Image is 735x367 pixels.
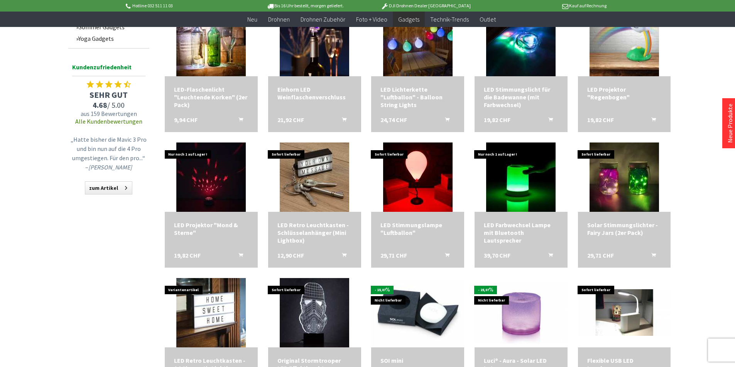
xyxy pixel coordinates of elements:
div: LED Retro Leuchtkasten - Schlüsselanhänger (Mini Lightbox) [277,221,352,244]
button: In den Warenkorb [436,116,454,126]
span: 9,94 CHF [174,116,198,124]
img: Flexible USB LED Leselampe [578,289,671,336]
span: Drohnen [268,15,290,23]
img: LED Stimmungslampe "Luftballon" [383,142,453,212]
span: 24,74 CHF [380,116,407,124]
div: Solar Stimmungslichter - Fairy Jars (2er Pack) [587,221,662,236]
p: Kauf auf Rechnung [486,1,607,10]
img: LED Retro Leuchtkasten - Schlüsselanhänger (Mini Lightbox) [280,142,349,212]
button: In den Warenkorb [229,116,248,126]
a: Foto + Video [351,12,393,27]
a: Gadgets [393,12,425,27]
img: LED Farbwechsel Lampe mit Bluetooth Lautsprecher [486,142,556,212]
a: Drohnen Zubehör [295,12,351,27]
span: 21,92 CHF [277,116,304,124]
a: LED-Flaschenlicht "Leuchtende Korken" (2er Pack) 9,94 CHF In den Warenkorb [174,85,248,109]
button: In den Warenkorb [539,116,558,126]
div: Einhorn LED Weinflaschenverschluss [277,85,352,101]
p: Bis 16 Uhr bestellt, morgen geliefert. [245,1,365,10]
div: LED Stimmungslicht für die Badewanne (mit Farbwechsel) [484,85,558,109]
img: LED Projektor "Mond & Sterne" [176,142,246,212]
p: DJI Drohnen Dealer [GEOGRAPHIC_DATA] [365,1,486,10]
em: [PERSON_NAME] [88,163,132,171]
button: In den Warenkorb [333,116,351,126]
span: 12,90 CHF [277,251,304,259]
span: 19,82 CHF [484,116,510,124]
img: LED Stimmungslicht für die Badewanne (mit Farbwechsel) [486,7,556,76]
span: SEHR GUT [68,89,149,100]
a: Einhorn LED Weinflaschenverschluss 21,92 CHF In den Warenkorb [277,85,352,101]
img: Luci® - Aura - Solar LED Laterne [475,282,568,344]
span: Foto + Video [356,15,387,23]
span: 39,70 CHF [484,251,510,259]
a: Neu [242,12,263,27]
a: Solar Stimmungslichter - Fairy Jars (2er Pack) 29,71 CHF In den Warenkorb [587,221,662,236]
p: Hotline 032 511 11 03 [125,1,245,10]
span: Gadgets [398,15,419,23]
a: LED Stimmungslicht für die Badewanne (mit Farbwechsel) 19,82 CHF In den Warenkorb [484,85,558,109]
a: Neue Produkte [726,104,734,143]
button: In den Warenkorb [642,251,661,261]
a: Technik-Trends [425,12,474,27]
a: LED Retro Leuchtkasten - Schlüsselanhänger (Mini Lightbox) 12,90 CHF In den Warenkorb [277,221,352,244]
p: „Hatte bisher die Mavic 3 Pro und bin nun auf die 4 Pro umgestiegen. Für den pro...“ – [70,135,147,172]
div: LED Lichterkette "Luftballon" - Balloon String Lights [380,85,455,109]
img: Original Stormtrooper LED Effektleuchte [280,278,349,347]
a: LED Projektor "Regenbogen" 19,82 CHF In den Warenkorb [587,85,662,101]
img: SOI mini [371,280,464,345]
span: Kundenzufriedenheit [72,62,145,76]
div: LED Projektor "Regenbogen" [587,85,662,101]
a: Outlet [474,12,501,27]
img: LED Retro Leuchtkasten - A4 Cinematic Lightbox [176,278,246,347]
a: Alle Kundenbewertungen [75,117,142,125]
span: 19,82 CHF [174,251,201,259]
button: In den Warenkorb [539,251,558,261]
span: / 5.00 [68,100,149,110]
a: SOI mini [380,357,455,364]
span: 29,71 CHF [380,251,407,259]
a: LED Farbwechsel Lampe mit Bluetooth Lautsprecher 39,70 CHF In den Warenkorb [484,221,558,244]
span: 4.68 [93,100,107,110]
a: LED Stimmungslampe "Luftballon" 29,71 CHF In den Warenkorb [380,221,455,236]
img: LED Lichterkette "Luftballon" - Balloon String Lights [383,7,453,76]
span: Outlet [480,15,496,23]
span: Neu [247,15,257,23]
div: LED Projektor "Mond & Sterne" [174,221,248,236]
div: LED Farbwechsel Lampe mit Bluetooth Lautsprecher [484,221,558,244]
img: Solar Stimmungslichter - Fairy Jars (2er Pack) [590,142,659,212]
div: LED-Flaschenlicht "Leuchtende Korken" (2er Pack) [174,85,248,109]
button: In den Warenkorb [229,251,248,261]
img: LED Projektor "Regenbogen" [590,7,659,76]
span: aus 159 Bewertungen [68,110,149,117]
button: In den Warenkorb [642,116,661,126]
div: LED Stimmungslampe "Luftballon" [380,221,455,236]
span: Drohnen Zubehör [301,15,345,23]
img: LED-Flaschenlicht "Leuchtende Korken" (2er Pack) [176,7,246,76]
span: 29,71 CHF [587,251,614,259]
a: LED Projektor "Mond & Sterne" 19,82 CHF In den Warenkorb [174,221,248,236]
span: Technik-Trends [430,15,469,23]
a: LED Lichterkette "Luftballon" - Balloon String Lights 24,74 CHF In den Warenkorb [380,85,455,109]
a: Drohnen [263,12,295,27]
img: Einhorn LED Weinflaschenverschluss [280,7,349,76]
a: zum Artikel [85,181,132,194]
span: 19,82 CHF [587,116,614,124]
a: Yoga Gadgets [72,33,149,44]
button: In den Warenkorb [333,251,351,261]
button: In den Warenkorb [436,251,454,261]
